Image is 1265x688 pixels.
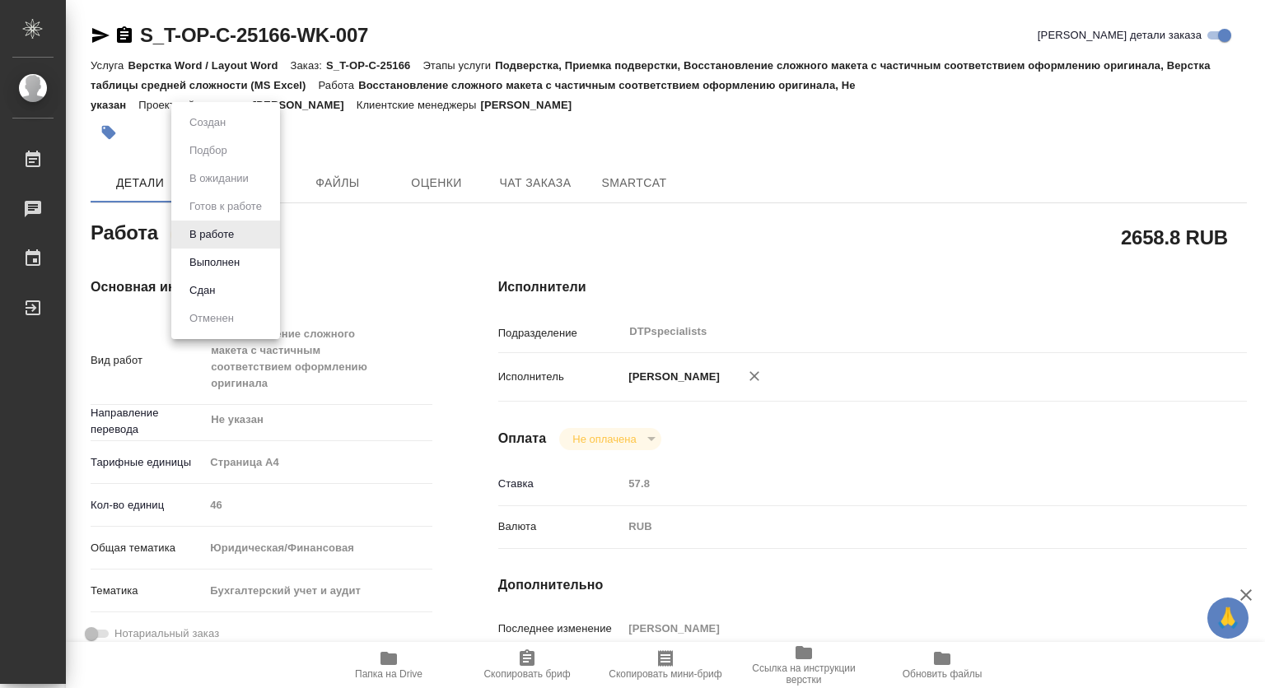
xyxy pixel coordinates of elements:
[184,281,220,300] button: Сдан
[184,225,239,244] button: В работе
[184,309,239,328] button: Отменен
[184,198,267,216] button: Готов к работе
[184,170,254,188] button: В ожидании
[184,114,231,132] button: Создан
[184,142,232,160] button: Подбор
[184,253,245,272] button: Выполнен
